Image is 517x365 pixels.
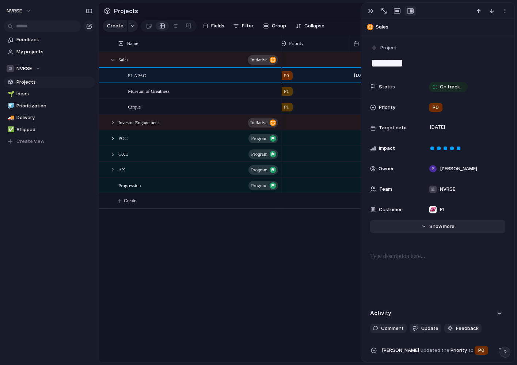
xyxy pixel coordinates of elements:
a: Feedback [4,34,95,45]
button: initiative [248,55,278,65]
span: Update [421,325,438,332]
span: Create [124,197,136,204]
a: Projects [4,77,95,88]
h2: Activity [370,309,391,318]
span: Project [380,44,397,52]
span: On track [440,83,460,91]
span: [PERSON_NAME] [440,165,477,172]
button: Comment [370,324,407,333]
button: Filter [230,20,256,32]
span: Sales [118,55,128,64]
span: initiative [250,118,267,128]
span: NVRSE [440,186,455,193]
button: Feedback [444,324,482,333]
button: Collapse [293,20,327,32]
button: program [248,181,278,190]
div: 🧊 [8,102,13,110]
span: Create [107,22,123,30]
button: program [248,134,278,143]
span: Customer [379,206,402,213]
button: Group [259,20,290,32]
span: P0 [284,72,289,79]
span: Shipped [16,126,92,133]
span: Target date [379,124,407,132]
span: POC [118,134,128,142]
button: NVRSE [3,5,35,17]
span: updated the [421,347,449,354]
button: Showmore [370,220,505,233]
span: F1 APAC [128,71,146,79]
a: 🌱Ideas [4,88,95,99]
span: GXE [118,149,128,158]
button: program [248,149,278,159]
span: Prioritization [16,102,92,110]
button: 🚚 [7,114,14,121]
span: NVRSE [16,65,32,72]
div: 🌱 [8,90,13,98]
span: Investor Engagement [118,118,159,126]
span: Show [429,223,442,230]
span: Feedback [456,325,479,332]
button: ✅ [7,126,14,133]
span: Impact [379,145,395,152]
span: Projects [16,79,92,86]
span: P0 [433,104,439,111]
span: Projects [113,4,140,18]
a: ✅Shipped [4,124,95,135]
span: program [251,133,267,144]
button: 🌱 [7,90,14,98]
span: My projects [16,48,92,56]
span: Priority [382,345,495,356]
button: initiative [248,118,278,128]
span: to [468,347,474,354]
span: Filter [242,22,254,30]
span: program [251,149,267,159]
span: P1 [284,103,289,111]
span: Team [379,186,392,193]
button: Create view [4,136,95,147]
button: program [248,165,278,175]
div: ✅ [8,125,13,134]
span: Owner [379,165,394,172]
button: Fields [199,20,227,32]
span: Group [272,22,286,30]
span: [PERSON_NAME] [382,347,419,354]
span: initiative [250,55,267,65]
span: program [251,165,267,175]
span: F1 [440,206,444,213]
span: Cirque [128,102,141,111]
div: 🚚 [8,114,13,122]
span: 1h [499,345,505,353]
span: P0 [478,347,484,354]
a: 🚚Delivery [4,112,95,123]
button: NVRSE [4,63,95,74]
span: Collapse [304,22,324,30]
span: AX [118,165,125,174]
span: more [443,223,455,230]
span: Ideas [16,90,92,98]
span: Priority [289,40,304,47]
span: Sales [376,23,511,31]
span: program [251,180,267,191]
span: Delivery [16,114,92,121]
span: Museum of Greatness [128,87,170,95]
button: Create [103,20,127,32]
a: My projects [4,46,95,57]
span: [DATE] [428,123,447,132]
span: Fields [211,22,224,30]
span: Progression [118,181,141,189]
button: Project [369,43,399,53]
span: [DATE] [352,71,371,80]
span: P1 [284,88,289,95]
button: Update [410,324,441,333]
span: NVRSE [7,7,22,15]
a: 🧊Prioritization [4,100,95,111]
span: Priority [379,104,395,111]
button: Sales [365,21,511,33]
button: 🧊 [7,102,14,110]
span: Status [379,83,395,91]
